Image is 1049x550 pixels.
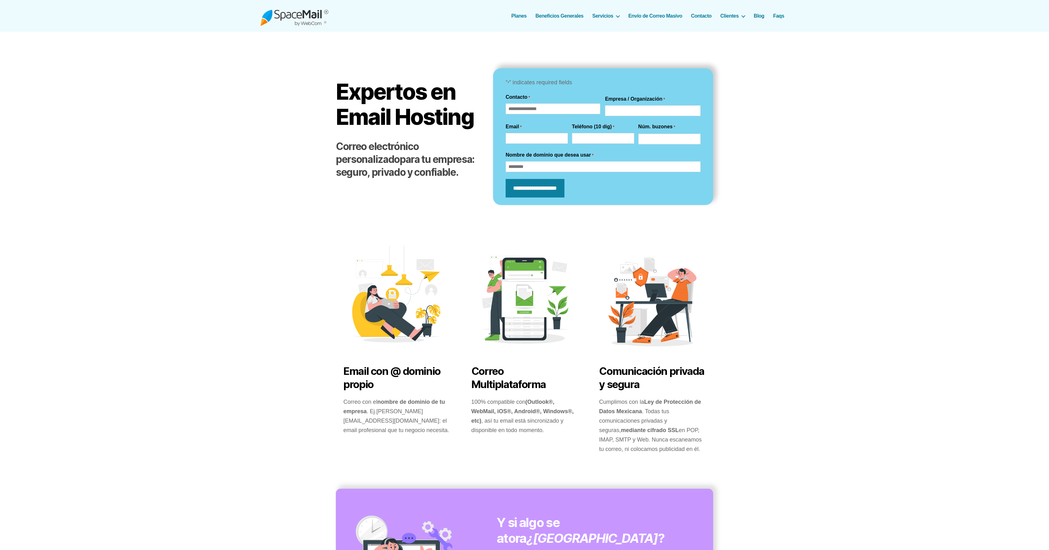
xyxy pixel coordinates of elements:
[515,13,789,19] nav: Horizontal
[572,123,614,131] label: Teléfono (10 dig)
[773,13,784,19] a: Faqs
[471,399,574,424] strong: (Outlook®, WebMail, iOS®, Android®, Windows®, etc)
[336,140,419,165] strong: Correo electrónico personalizado
[599,399,701,414] strong: Ley de Protección de Datos Mexicana
[506,78,701,88] p: “ ” indicates required fields
[628,13,682,19] a: Envío de Correo Masivo
[754,13,764,19] a: Blog
[343,365,450,391] h3: Email con @ dominio propio
[343,399,445,414] strong: nombre de dominio de tu empresa
[260,6,328,26] img: Spacemail
[506,123,522,131] label: Email
[599,365,706,391] h3: Comunicación privada y segura
[471,397,578,435] p: 100% compatible con , así tu email está sincronizado y disponible en todo momento.
[526,531,658,546] em: ¿[GEOGRAPHIC_DATA]
[511,13,527,19] a: Planes
[691,13,711,19] a: Contacto
[605,95,665,103] label: Empresa / Organización
[506,93,530,101] legend: Contacto
[336,79,480,129] h1: Expertos en Email Hosting
[506,151,593,159] label: Nombre de dominio que desea usar
[343,397,450,435] p: Correo con el . Ej. [PERSON_NAME][EMAIL_ADDRESS][DOMAIN_NAME] : el email profesional que tu negoc...
[471,365,578,391] h3: Correo Multiplataforma
[592,13,620,19] a: Servicios
[638,123,675,131] label: Núm. buzones
[336,140,480,179] h2: para tu empresa: seguro, privado y confiable.
[536,13,584,19] a: Beneficios Generales
[599,397,706,454] p: Cumplimos con la . Todas tus comunicaciones privadas y seguras, en POP, IMAP, SMTP y Web. Nunca e...
[621,427,679,433] strong: mediante cifrado SSL
[720,13,745,19] a: Clientes
[497,515,691,546] h3: Y si algo se atora ?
